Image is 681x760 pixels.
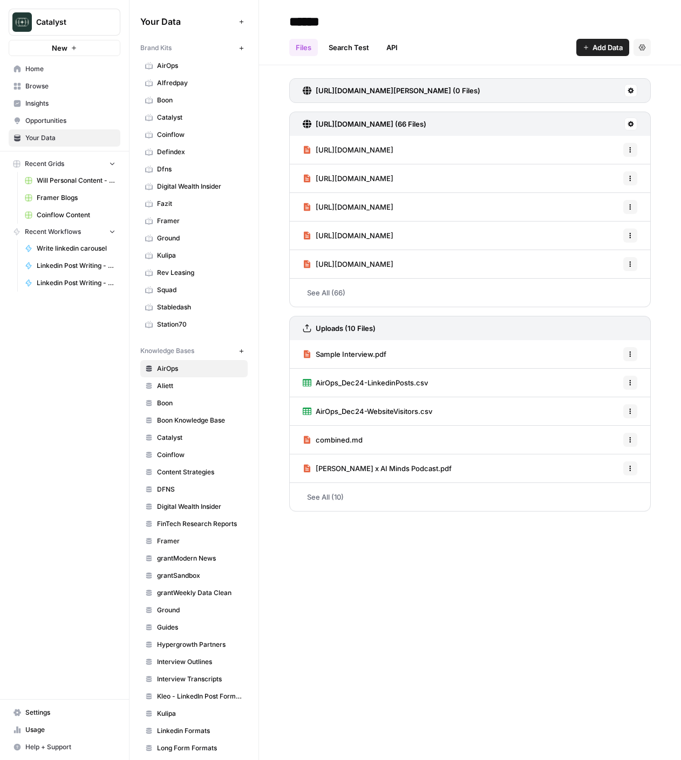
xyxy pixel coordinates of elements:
span: Defindex [157,147,243,157]
a: Insights [9,95,120,112]
a: [URL][DOMAIN_NAME] [303,164,393,192]
span: Usage [25,725,115,735]
span: Settings [25,708,115,717]
a: See All (66) [289,279,651,307]
img: Catalyst Logo [12,12,32,32]
a: Sample Interview.pdf [303,340,386,368]
span: Ground [157,605,243,615]
a: Ground [140,602,248,619]
span: Long Form Formats [157,743,243,753]
a: Station70 [140,316,248,333]
a: Coinflow Content [20,206,120,224]
a: Boon [140,92,248,109]
span: Linkedin Post Writing - [DATE] - v0 [37,261,115,271]
span: Catalyst [36,17,101,27]
a: grantWeekly Data Clean [140,584,248,602]
span: AirOps_Dec24-LinkedinPosts.csv [316,377,428,388]
span: Kleo - LinkedIn Post Formats [157,692,243,701]
h3: Uploads (10 Files) [316,323,376,334]
span: Help + Support [25,742,115,752]
a: Rev Leasing [140,264,248,281]
a: Digital Wealth Insider [140,498,248,515]
button: New [9,40,120,56]
span: Framer [157,216,243,226]
a: Stabledash [140,299,248,316]
a: AirOps [140,57,248,74]
a: Interview Outlines [140,653,248,671]
a: Linkedin Post Writing - [DATE] - v0 [20,257,120,274]
span: Recent Grids [25,159,64,169]
a: AirOps [140,360,248,377]
a: AirOps_Dec24-WebsiteVisitors.csv [303,397,432,425]
span: Opportunities [25,116,115,126]
a: Linkedin Post Writing - [DATE] [20,274,120,292]
span: Knowledge Bases [140,346,194,356]
a: grantSandbox [140,567,248,584]
h3: [URL][DOMAIN_NAME][PERSON_NAME] (0 Files) [316,85,480,96]
a: Guides [140,619,248,636]
a: [URL][DOMAIN_NAME] (66 Files) [303,112,426,136]
span: Stabledash [157,302,243,312]
a: Dfns [140,161,248,178]
span: Interview Transcripts [157,674,243,684]
span: Your Data [25,133,115,143]
a: Framer [140,533,248,550]
a: Coinflow [140,126,248,143]
span: Boon [157,398,243,408]
a: Fazit [140,195,248,212]
span: Linkedin Post Writing - [DATE] [37,278,115,288]
span: Digital Wealth Insider [157,182,243,191]
span: Browse [25,81,115,91]
a: Kulipa [140,705,248,722]
span: Boon Knowledge Base [157,416,243,425]
a: FinTech Research Reports [140,515,248,533]
a: [PERSON_NAME] x AI Minds Podcast.pdf [303,454,452,482]
span: Coinflow [157,130,243,140]
span: Insights [25,99,115,108]
span: AirOps_Dec24-WebsiteVisitors.csv [316,406,432,417]
a: Defindex [140,143,248,161]
button: Recent Grids [9,156,120,172]
span: Recent Workflows [25,227,81,237]
span: Linkedin Formats [157,726,243,736]
a: Long Form Formats [140,740,248,757]
span: Digital Wealth Insider [157,502,243,512]
span: Coinflow Content [37,210,115,220]
a: Alfredpay [140,74,248,92]
span: Station70 [157,320,243,329]
span: Hypergrowth Partners [157,640,243,650]
span: [URL][DOMAIN_NAME] [316,173,393,184]
span: Rev Leasing [157,268,243,278]
span: Interview Outlines [157,657,243,667]
a: Catalyst [140,429,248,446]
a: Squad [140,281,248,299]
a: Browse [9,78,120,95]
span: Framer [157,536,243,546]
span: Coinflow [157,450,243,460]
a: Kleo - LinkedIn Post Formats [140,688,248,705]
a: Settings [9,704,120,721]
a: Usage [9,721,120,738]
span: Dfns [157,164,243,174]
a: Opportunities [9,112,120,129]
a: Aliett [140,377,248,395]
span: Alfredpay [157,78,243,88]
span: [URL][DOMAIN_NAME] [316,202,393,212]
a: Ground [140,230,248,247]
span: Guides [157,623,243,632]
a: Linkedin Formats [140,722,248,740]
button: Recent Workflows [9,224,120,240]
span: [URL][DOMAIN_NAME] [316,230,393,241]
span: grantSandbox [157,571,243,581]
span: Your Data [140,15,235,28]
span: Content Strategies [157,467,243,477]
span: [PERSON_NAME] x AI Minds Podcast.pdf [316,463,452,474]
a: Write linkedin carousel [20,240,120,257]
span: Sample Interview.pdf [316,349,386,360]
a: See All (10) [289,483,651,511]
span: Ground [157,233,243,243]
span: [URL][DOMAIN_NAME] [316,144,393,155]
a: Catalyst [140,109,248,126]
h3: [URL][DOMAIN_NAME] (66 Files) [316,119,426,129]
span: combined.md [316,434,363,445]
